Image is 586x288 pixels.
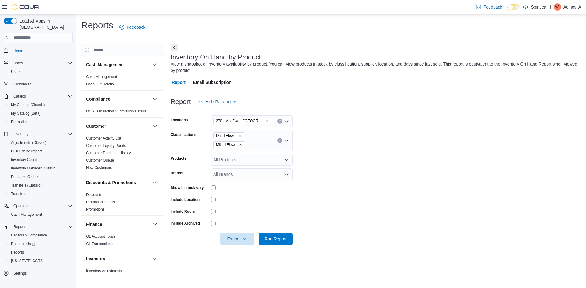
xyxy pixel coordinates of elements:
[9,68,73,75] span: Users
[6,190,75,198] button: Transfers
[86,123,150,129] button: Customer
[86,151,131,155] a: Customer Purchase History
[531,3,548,11] p: Spiritleaf
[11,174,39,179] span: Purchase Orders
[13,94,26,99] span: Catalog
[11,269,73,277] span: Settings
[11,241,35,246] span: Dashboards
[213,141,245,148] span: Milled Flower
[86,75,117,79] a: Cash Management
[9,249,73,256] span: Reports
[86,207,105,212] a: Promotions
[86,256,105,262] h3: Inventory
[11,80,34,88] a: Customers
[11,149,42,154] span: Bulk Pricing Import
[11,191,26,196] span: Transfers
[86,144,126,148] a: Customer Loyalty Points
[86,234,115,239] a: GL Account Totals
[9,173,41,180] a: Purchase Orders
[9,257,73,265] span: Washington CCRS
[9,101,47,108] a: My Catalog (Classic)
[11,102,45,107] span: My Catalog (Classic)
[11,69,20,74] span: Users
[151,179,158,186] button: Discounts & Promotions
[86,96,110,102] h3: Compliance
[151,255,158,262] button: Inventory
[193,76,232,88] span: Email Subscription
[13,132,28,137] span: Inventory
[9,232,73,239] span: Canadian Compliance
[171,221,200,226] label: Include Archived
[86,62,150,68] button: Cash Management
[86,234,115,239] span: GL Account Totals
[86,221,150,227] button: Finance
[171,185,204,190] label: Show in stock only
[86,123,106,129] h3: Customer
[9,139,49,146] a: Adjustments (Classic)
[277,138,282,143] button: Clear input
[238,134,242,137] button: Remove Dried Flower from selection in this group
[11,223,73,230] span: Reports
[563,3,581,11] p: Adinoyi A
[86,256,150,262] button: Inventory
[11,130,31,138] button: Inventory
[9,211,44,218] a: Cash Management
[86,268,122,273] span: Inventory Adjustments
[6,210,75,219] button: Cash Management
[171,44,178,51] button: Next
[6,240,75,248] a: Dashboards
[11,166,57,171] span: Inventory Manager (Classic)
[11,157,37,162] span: Inventory Count
[507,4,520,10] input: Dark Mode
[284,119,289,124] button: Open list of options
[9,182,73,189] span: Transfers (Classic)
[86,136,121,140] a: Customer Activity List
[554,3,561,11] div: Adinoyi A
[474,1,505,13] a: Feedback
[9,165,59,172] a: Inventory Manager (Classic)
[1,59,75,67] button: Users
[9,68,23,75] a: Users
[277,119,282,124] button: Clear input
[1,130,75,138] button: Inventory
[9,232,49,239] a: Canadian Compliance
[284,157,289,162] button: Open list of options
[9,240,73,247] span: Dashboards
[224,233,251,245] span: Export
[86,200,115,204] a: Promotion Details
[9,101,73,108] span: My Catalog (Classic)
[151,61,158,68] button: Cash Management
[6,109,75,118] button: My Catalog (Beta)
[6,147,75,155] button: Bulk Pricing Import
[6,257,75,265] button: [US_STATE] CCRS
[259,233,293,245] button: Run Report
[11,59,25,67] button: Users
[9,249,26,256] a: Reports
[86,96,150,102] button: Compliance
[265,119,269,123] button: Remove 270 - MacEwan (Edmonton) from selection in this group
[9,156,73,163] span: Inventory Count
[171,54,261,61] h3: Inventory On Hand by Product
[239,143,242,147] button: Remove Milled Flower from selection in this group
[11,59,73,67] span: Users
[213,132,244,139] span: Dried Flower
[11,233,47,238] span: Canadian Compliance
[1,92,75,101] button: Catalog
[213,118,271,124] span: 270 - MacEwan (Edmonton)
[17,18,73,30] span: Load All Apps in [GEOGRAPHIC_DATA]
[9,110,73,117] span: My Catalog (Beta)
[13,61,23,66] span: Users
[9,190,29,197] a: Transfers
[86,221,102,227] h3: Finance
[284,172,289,177] button: Open list of options
[171,132,197,137] label: Classifications
[86,165,112,170] span: New Customers
[13,48,23,53] span: Home
[151,221,158,228] button: Finance
[86,192,102,197] span: Discounts
[86,82,114,86] a: Cash Out Details
[81,191,163,215] div: Discounts & Promotions
[9,211,73,218] span: Cash Management
[6,67,75,76] button: Users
